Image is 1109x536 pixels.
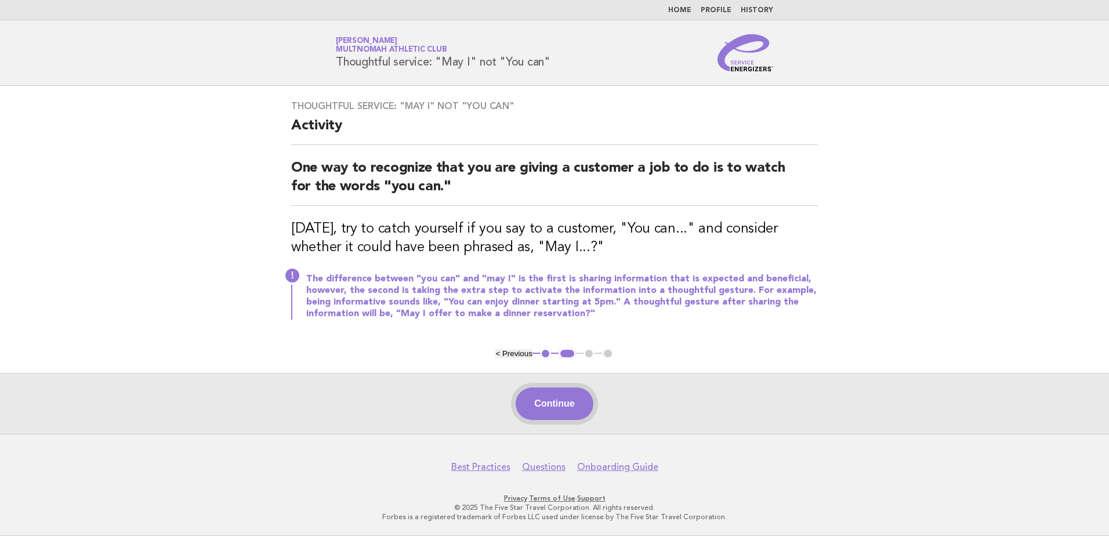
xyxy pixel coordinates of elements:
[291,159,818,206] h2: One way to recognize that you are giving a customer a job to do is to watch for the words "you can."
[577,494,606,502] a: Support
[529,494,575,502] a: Terms of Use
[336,38,550,68] h1: Thoughtful service: "May I" not "You can"
[504,494,527,502] a: Privacy
[200,503,909,512] p: © 2025 The Five Star Travel Corporation. All rights reserved.
[200,494,909,503] p: · ·
[495,349,532,358] button: < Previous
[741,7,773,14] a: History
[522,461,566,473] a: Questions
[336,46,447,54] span: Multnomah Athletic Club
[559,348,575,360] button: 2
[291,100,818,112] h3: Thoughtful service: "May I" not "You can"
[451,461,510,473] a: Best Practices
[540,348,552,360] button: 1
[336,37,447,53] a: [PERSON_NAME]Multnomah Athletic Club
[291,220,818,257] h3: [DATE], try to catch yourself if you say to a customer, "You can..." and consider whether it coul...
[668,7,691,14] a: Home
[306,273,818,320] p: The difference between "you can" and "may I" is the first is sharing information that is expected...
[701,7,731,14] a: Profile
[200,512,909,521] p: Forbes is a registered trademark of Forbes LLC used under license by The Five Star Travel Corpora...
[717,34,773,71] img: Service Energizers
[577,461,658,473] a: Onboarding Guide
[516,387,593,420] button: Continue
[291,117,818,145] h2: Activity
